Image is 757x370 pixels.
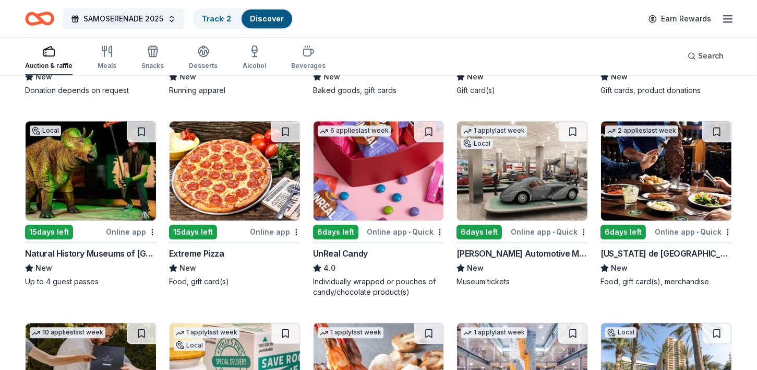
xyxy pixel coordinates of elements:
button: SAMOSERENADE 2025 [63,8,184,29]
div: 6 applies last week [318,125,391,136]
img: Image for Extreme Pizza [170,121,300,221]
div: Food, gift card(s) [169,276,301,287]
div: 10 applies last week [30,327,105,338]
div: Food, gift card(s), merchandise [600,276,732,287]
a: Earn Rewards [642,9,717,28]
div: [US_STATE] de [GEOGRAPHIC_DATA] [600,247,732,260]
div: 6 days left [456,225,502,239]
span: SAMOSERENADE 2025 [83,13,163,25]
img: Image for Petersen Automotive Museum [457,121,587,221]
span: 4.0 [323,262,335,274]
div: 1 apply last week [461,125,527,136]
div: Gift card(s) [456,85,588,96]
div: Local [461,138,492,149]
div: 1 apply last week [461,327,527,338]
button: Track· 2Discover [193,8,293,29]
span: New [611,262,628,274]
div: 6 days left [600,225,646,239]
span: • [408,228,411,236]
div: Running apparel [169,85,301,96]
div: 1 apply last week [174,327,239,338]
img: Image for Texas de Brazil [601,121,731,221]
div: Online app Quick [367,225,444,238]
span: New [179,262,196,274]
a: Image for Extreme Pizza15days leftOnline appExtreme PizzaNewFood, gift card(s) [169,121,301,287]
span: New [467,71,484,83]
button: Alcohol [243,41,266,75]
a: Image for UnReal Candy6 applieslast week6days leftOnline app•QuickUnReal Candy4.0Individually wra... [313,121,444,297]
div: Alcohol [243,62,266,70]
img: Image for UnReal Candy [314,121,444,221]
div: Beverages [291,62,326,70]
button: Search [679,45,732,66]
button: Meals [98,41,116,75]
div: 15 days left [169,225,217,239]
span: New [323,71,340,83]
div: Local [605,327,636,338]
button: Desserts [189,41,218,75]
div: Desserts [189,62,218,70]
div: Donation depends on request [25,85,157,96]
div: Auction & raffle [25,62,73,70]
div: Snacks [141,62,164,70]
div: [PERSON_NAME] Automotive Museum [456,247,588,260]
span: Search [698,50,724,62]
div: Online app Quick [511,225,588,238]
div: UnReal Candy [313,247,368,260]
div: Extreme Pizza [169,247,224,260]
div: Natural History Museums of [GEOGRAPHIC_DATA] [25,247,157,260]
button: Auction & raffle [25,41,73,75]
div: 1 apply last week [318,327,383,338]
div: 15 days left [25,225,73,239]
div: Local [174,340,205,351]
div: Museum tickets [456,276,588,287]
a: Image for Petersen Automotive Museum1 applylast weekLocal6days leftOnline app•Quick[PERSON_NAME] ... [456,121,588,287]
a: Image for Texas de Brazil2 applieslast week6days leftOnline app•Quick[US_STATE] de [GEOGRAPHIC_DA... [600,121,732,287]
a: Track· 2 [202,14,231,23]
img: Image for Natural History Museums of Los Angeles County [26,121,156,221]
div: Baked goods, gift cards [313,85,444,96]
a: Discover [250,14,284,23]
a: Home [25,6,54,31]
div: Up to 4 guest passes [25,276,157,287]
div: 6 days left [313,225,358,239]
span: New [611,71,628,83]
div: Local [30,125,61,136]
div: Online app Quick [655,225,732,238]
div: Meals [98,62,116,70]
div: Online app [106,225,157,238]
span: New [35,262,52,274]
span: New [35,71,52,83]
button: Beverages [291,41,326,75]
span: • [696,228,699,236]
span: • [552,228,555,236]
div: Online app [250,225,301,238]
span: New [179,71,196,83]
button: Snacks [141,41,164,75]
div: Individually wrapped or pouches of candy/chocolate product(s) [313,276,444,297]
a: Image for Natural History Museums of Los Angeles CountyLocal15days leftOnline appNatural History ... [25,121,157,287]
div: Gift cards, product donations [600,85,732,96]
div: 2 applies last week [605,125,678,136]
span: New [467,262,484,274]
